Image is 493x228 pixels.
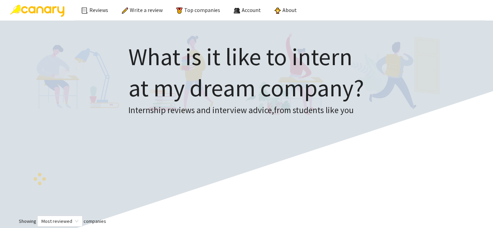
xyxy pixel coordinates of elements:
[242,7,261,13] span: Account
[234,8,240,14] img: people.png
[128,73,364,103] span: at my dream company?
[7,216,486,227] div: Showing companies
[81,7,108,13] a: Reviews
[10,5,64,17] img: Canary Logo
[275,7,297,13] a: About
[128,104,364,117] h3: Internship reviews and interview advice, from students like you
[122,7,163,13] a: Write a review
[41,216,78,226] span: Most reviewed
[176,7,220,13] a: Top companies
[128,41,364,104] h1: What is it like to intern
